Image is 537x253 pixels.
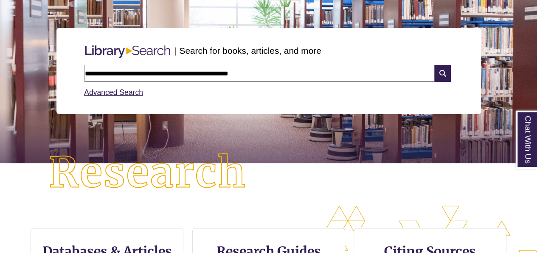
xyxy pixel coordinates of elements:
p: | Search for books, articles, and more [174,44,321,57]
i: Search [434,65,450,82]
img: Libary Search [81,42,174,61]
a: Advanced Search [84,88,143,97]
img: Research [27,131,268,215]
